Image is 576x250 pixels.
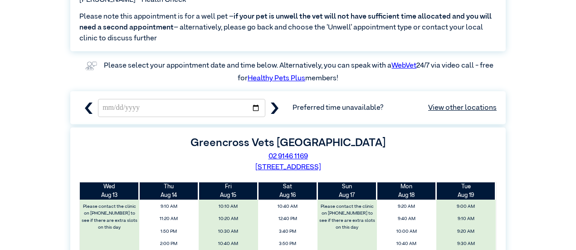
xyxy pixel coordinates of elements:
span: 9:40 AM [379,214,434,224]
span: 10:10 AM [201,201,255,212]
a: View other locations [428,103,497,113]
span: Preferred time unavailable? [293,103,497,113]
span: 9:20 AM [439,226,493,237]
span: 11:20 AM [142,214,196,224]
span: 3:50 PM [260,239,315,249]
span: 10:40 AM [260,201,315,212]
span: 1:50 PM [142,226,196,237]
th: Aug 14 [139,182,199,200]
a: 02 9146 1169 [268,153,308,160]
img: vet [83,59,100,73]
span: 2:00 PM [142,239,196,249]
span: 10:00 AM [379,226,434,237]
span: 9:10 AM [439,214,493,224]
span: 9:10 AM [142,201,196,212]
th: Aug 19 [436,182,496,200]
span: 9:00 AM [439,201,493,212]
th: Aug 16 [258,182,317,200]
th: Aug 17 [317,182,377,200]
label: Please contact the clinic on [PHONE_NUMBER] to see if there are extra slots on this day [81,201,139,233]
span: 10:20 AM [201,214,255,224]
span: 9:20 AM [379,201,434,212]
label: Please contact the clinic on [PHONE_NUMBER] to see if there are extra slots on this day [318,201,376,233]
label: Please select your appointment date and time below. Alternatively, you can speak with a 24/7 via ... [104,62,495,82]
span: Please note this appointment is for a well pet – – alternatively, please go back and choose the ‘... [79,11,497,44]
span: 3:40 PM [260,226,315,237]
th: Aug 18 [377,182,436,200]
a: [STREET_ADDRESS] [255,164,321,171]
a: Healthy Pets Plus [248,75,305,82]
span: 9:30 AM [439,239,493,249]
span: 10:40 AM [201,239,255,249]
span: 10:40 AM [379,239,434,249]
span: 10:30 AM [201,226,255,237]
span: 12:40 PM [260,214,315,224]
th: Aug 15 [199,182,258,200]
th: Aug 13 [80,182,139,200]
label: Greencross Vets [GEOGRAPHIC_DATA] [190,137,386,148]
span: if your pet is unwell the vet will not have sufficient time allocated and you will need a second ... [79,13,492,31]
a: WebVet [391,62,416,69]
